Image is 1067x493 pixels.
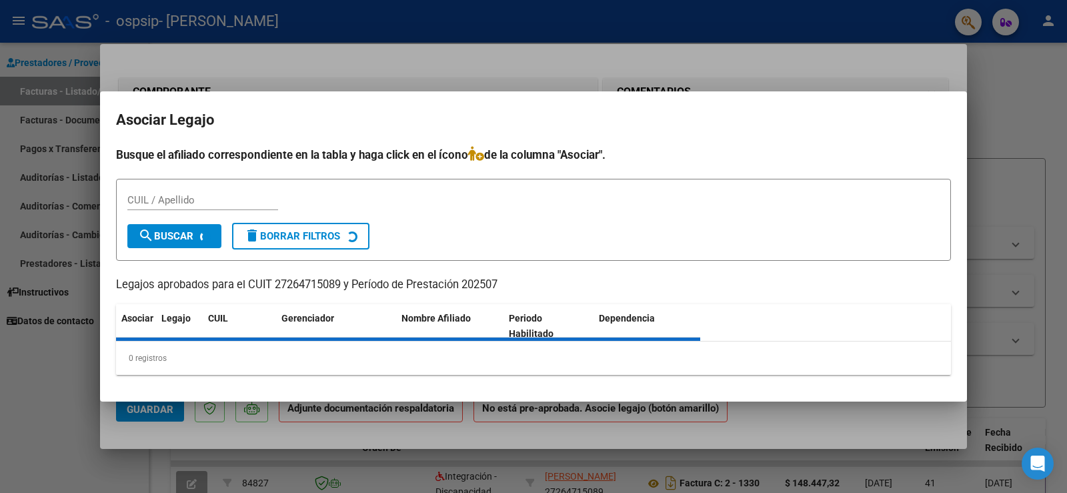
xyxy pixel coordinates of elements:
h2: Asociar Legajo [116,107,951,133]
span: Dependencia [599,313,655,324]
span: Buscar [138,230,193,242]
span: CUIL [208,313,228,324]
h4: Busque el afiliado correspondiente en la tabla y haga click en el ícono de la columna "Asociar". [116,146,951,163]
datatable-header-cell: Nombre Afiliado [396,304,503,348]
span: Legajo [161,313,191,324]
span: Nombre Afiliado [401,313,471,324]
span: Periodo Habilitado [509,313,554,339]
p: Legajos aprobados para el CUIT 27264715089 y Período de Prestación 202507 [116,277,951,294]
datatable-header-cell: Periodo Habilitado [503,304,594,348]
mat-icon: search [138,227,154,243]
div: Open Intercom Messenger [1022,448,1054,480]
span: Borrar Filtros [244,230,340,242]
datatable-header-cell: Gerenciador [276,304,396,348]
div: 0 registros [116,342,951,375]
datatable-header-cell: Dependencia [594,304,701,348]
span: Asociar [121,313,153,324]
datatable-header-cell: CUIL [203,304,276,348]
datatable-header-cell: Legajo [156,304,203,348]
button: Borrar Filtros [232,223,369,250]
datatable-header-cell: Asociar [116,304,156,348]
mat-icon: delete [244,227,260,243]
span: Gerenciador [281,313,334,324]
button: Buscar [127,224,221,248]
